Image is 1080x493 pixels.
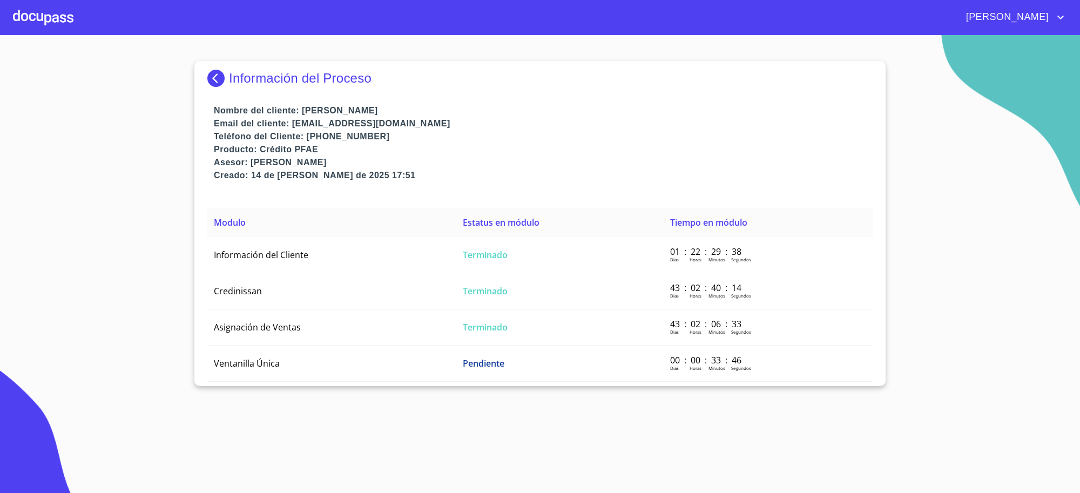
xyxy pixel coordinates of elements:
p: Dias [670,256,679,262]
p: Nombre del cliente: [PERSON_NAME] [214,104,873,117]
p: 43 : 02 : 40 : 14 [670,282,743,294]
p: Horas [690,256,701,262]
p: 00 : 00 : 33 : 46 [670,354,743,366]
p: Segundos [731,365,751,371]
img: Docupass spot blue [207,70,229,87]
p: Minutos [708,365,725,371]
span: Terminado [463,321,508,333]
span: Información del Cliente [214,249,308,261]
p: Dias [670,365,679,371]
span: Terminado [463,249,508,261]
span: Terminado [463,285,508,297]
p: Horas [690,293,701,299]
p: Minutos [708,329,725,335]
p: 01 : 22 : 29 : 38 [670,246,743,258]
span: [PERSON_NAME] [958,9,1054,26]
p: Información del Proceso [229,71,372,86]
p: Dias [670,293,679,299]
button: account of current user [958,9,1067,26]
span: Estatus en módulo [463,217,539,228]
span: Pendiente [463,357,504,369]
p: Horas [690,365,701,371]
p: Minutos [708,293,725,299]
span: Modulo [214,217,246,228]
p: Segundos [731,329,751,335]
p: Asesor: [PERSON_NAME] [214,156,873,169]
p: Producto: Crédito PFAE [214,143,873,156]
span: Tiempo en módulo [670,217,747,228]
p: Email del cliente: [EMAIL_ADDRESS][DOMAIN_NAME] [214,117,873,130]
p: Teléfono del Cliente: [PHONE_NUMBER] [214,130,873,143]
p: Horas [690,329,701,335]
p: Dias [670,329,679,335]
span: Asignación de Ventas [214,321,301,333]
p: Minutos [708,256,725,262]
span: Credinissan [214,285,262,297]
p: Segundos [731,293,751,299]
p: Segundos [731,256,751,262]
p: Creado: 14 de [PERSON_NAME] de 2025 17:51 [214,169,873,182]
p: 43 : 02 : 06 : 33 [670,318,743,330]
span: Ventanilla Única [214,357,280,369]
div: Información del Proceso [207,70,873,87]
